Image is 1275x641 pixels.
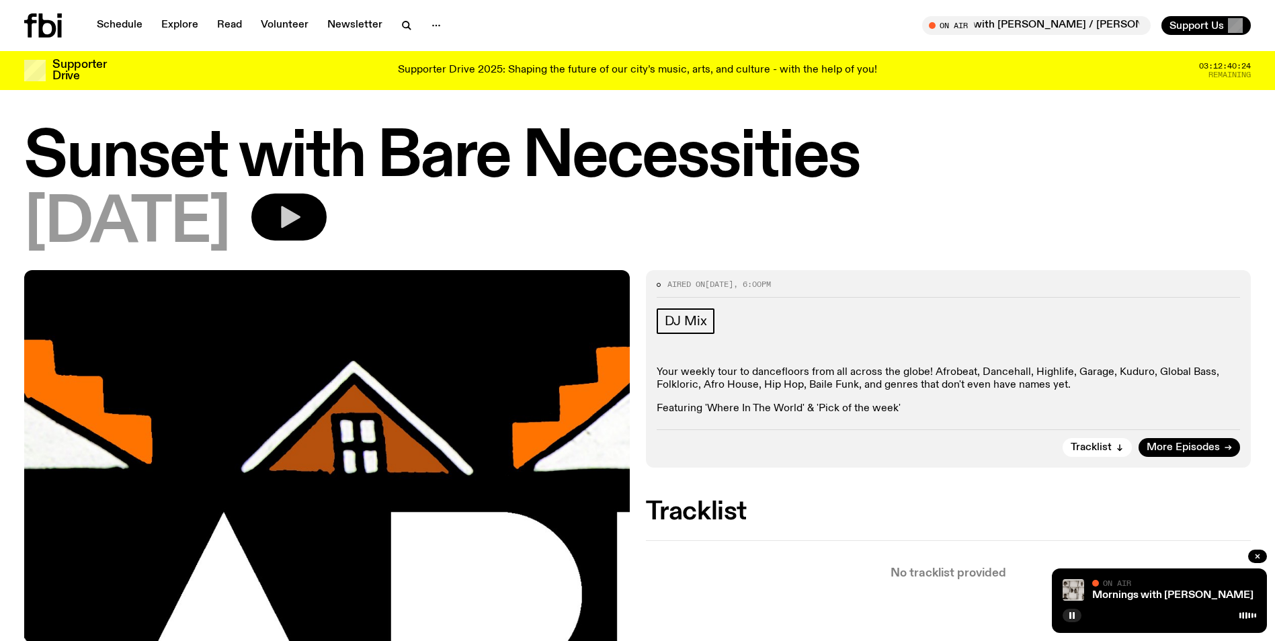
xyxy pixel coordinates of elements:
[1103,579,1131,587] span: On Air
[1139,438,1240,457] a: More Episodes
[705,279,733,290] span: [DATE]
[209,16,250,35] a: Read
[646,500,1251,524] h2: Tracklist
[52,59,106,82] h3: Supporter Drive
[24,128,1251,188] h1: Sunset with Bare Necessities
[1199,62,1251,70] span: 03:12:40:24
[319,16,390,35] a: Newsletter
[253,16,317,35] a: Volunteer
[922,16,1151,35] button: On AirMornings with [PERSON_NAME] / [PERSON_NAME] [PERSON_NAME] and mmilton interview
[1161,16,1251,35] button: Support Us
[24,194,230,254] span: [DATE]
[398,65,877,77] p: Supporter Drive 2025: Shaping the future of our city’s music, arts, and culture - with the help o...
[1208,71,1251,79] span: Remaining
[1071,443,1112,453] span: Tracklist
[733,279,771,290] span: , 6:00pm
[657,308,715,334] a: DJ Mix
[667,279,705,290] span: Aired on
[89,16,151,35] a: Schedule
[665,314,707,329] span: DJ Mix
[153,16,206,35] a: Explore
[646,568,1251,579] p: No tracklist provided
[1147,443,1220,453] span: More Episodes
[1063,438,1132,457] button: Tracklist
[1169,19,1224,32] span: Support Us
[657,402,1241,415] p: Featuring 'Where In The World' & 'Pick of the week'
[657,366,1241,392] p: Your weekly tour to dancefloors from all across the globe! Afrobeat, Dancehall, Highlife, Garage,...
